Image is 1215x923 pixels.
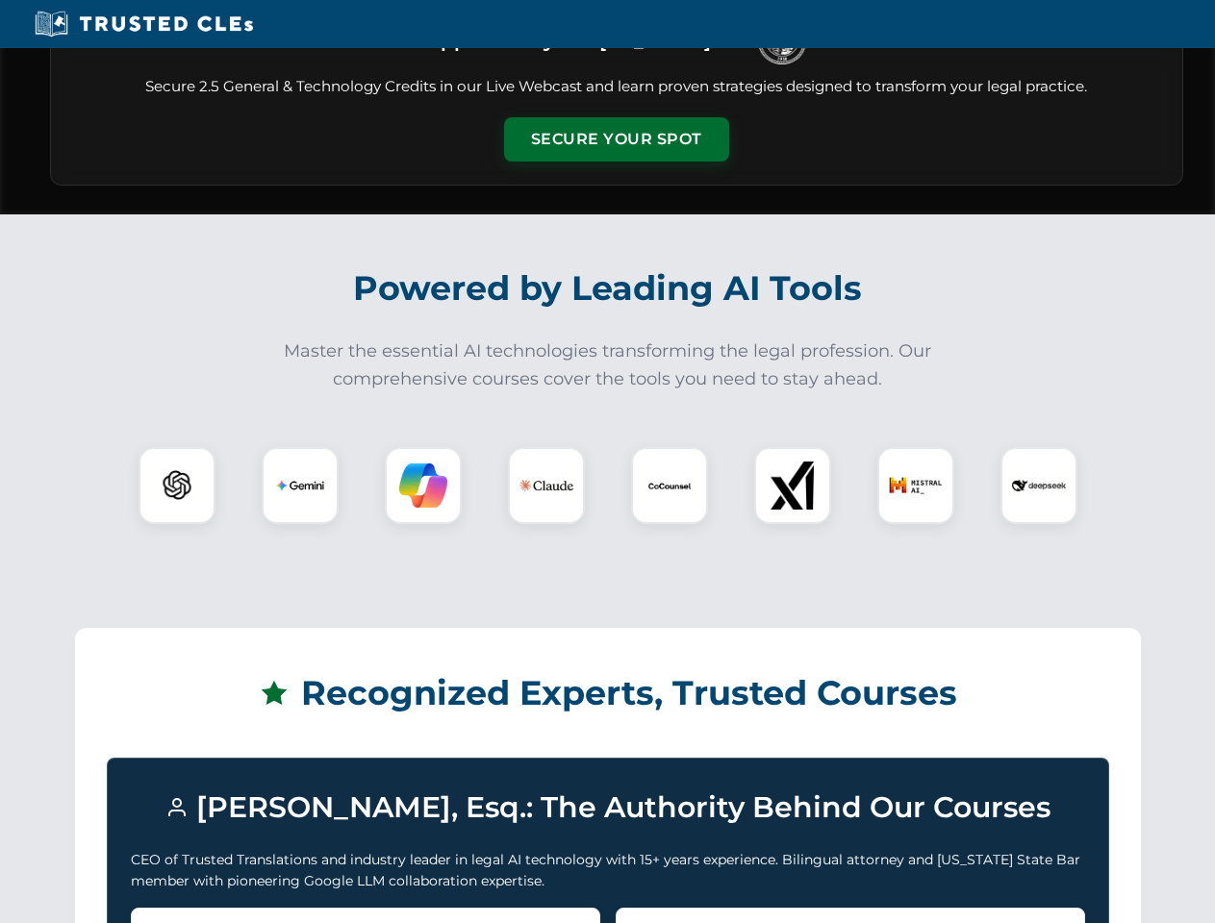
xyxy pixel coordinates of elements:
[504,117,729,162] button: Secure Your Spot
[519,459,573,512] img: Claude Logo
[131,782,1085,834] h3: [PERSON_NAME], Esq.: The Authority Behind Our Courses
[645,461,694,510] img: CoCounsel Logo
[107,660,1109,727] h2: Recognized Experts, Trusted Courses
[631,447,708,524] div: CoCounsel
[131,849,1085,892] p: CEO of Trusted Translations and industry leader in legal AI technology with 15+ years experience....
[75,255,1141,322] h2: Powered by Leading AI Tools
[262,447,339,524] div: Gemini
[149,458,205,513] img: ChatGPT Logo
[276,461,324,510] img: Gemini Logo
[399,461,447,510] img: Copilot Logo
[889,459,943,512] img: Mistral AI Logo
[1012,459,1066,512] img: DeepSeek Logo
[385,447,462,524] div: Copilot
[139,447,215,524] div: ChatGPT
[754,447,831,524] div: xAI
[508,447,585,524] div: Claude
[769,461,817,510] img: xAI Logo
[74,76,1159,98] p: Secure 2.5 General & Technology Credits in our Live Webcast and learn proven strategies designed ...
[29,10,259,38] img: Trusted CLEs
[877,447,954,524] div: Mistral AI
[271,337,945,393] p: Master the essential AI technologies transforming the legal profession. Our comprehensive courses...
[1000,447,1077,524] div: DeepSeek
